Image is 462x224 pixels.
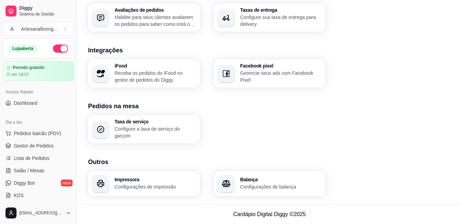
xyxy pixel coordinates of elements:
[14,180,35,186] span: Diggy Bot
[14,155,50,162] span: Lista de Pedidos
[240,8,321,12] h3: Taxas de entrega
[240,177,321,182] h3: Balança
[88,3,200,32] button: Avaliações de pedidosHabilite para seus clientes avaliarem os pedidos para saber como está o feed...
[115,125,196,139] p: Configure a taxa de serviço do garçom
[13,65,45,70] article: Período gratuito
[240,183,321,190] p: Configurações de balança
[240,70,321,83] p: Gerencie seus ads com Facebook Pixel
[3,22,74,36] button: Select a team
[3,128,74,139] button: Pedidos balcão (PDV)
[115,8,196,12] h3: Avaliações de pedidos
[3,117,74,128] div: Dia a dia
[3,153,74,164] a: Lista de Pedidos
[214,3,325,32] button: Taxas de entregaConfigure sua taxa de entrega para delivery
[88,115,200,143] button: Taxa de serviçoConfigure a taxa de serviço do garçom
[214,59,325,88] button: Facebook pixelGerencie seus ads com Facebook Pixel
[9,26,15,32] span: A
[3,140,74,151] a: Gestor de Pedidos
[3,190,74,201] a: KDS
[115,177,196,182] h3: Impressora
[14,142,54,149] span: Gestor de Pedidos
[14,167,44,174] span: Salão / Mesas
[3,98,74,109] a: Dashboard
[3,3,74,19] a: DiggySistema de Gestão
[19,5,71,11] span: Diggy
[115,119,196,124] h3: Taxa de serviço
[240,14,321,28] p: Configure sua taxa de entrega para delivery
[3,61,74,81] a: Período gratuitoaté 18/10
[9,45,37,52] div: Loja aberta
[115,14,196,28] p: Habilite para seus clientes avaliarem os pedidos para saber como está o feedback da sua loja
[88,45,451,55] h3: Integrações
[240,63,321,68] h3: Facebook pixel
[3,165,74,176] a: Salão / Mesas
[88,157,451,167] h3: Outros
[53,44,68,53] button: Alterar Status
[3,86,74,98] div: Acesso Rápido
[14,130,61,137] span: Pedidos balcão (PDV)
[19,11,71,17] span: Sistema de Gestão
[3,177,74,189] a: Diggy Botnovo
[88,59,200,88] button: iFoodReceba os pedidos do iFood no gestor de pedidos do Diggy
[77,204,462,224] footer: Cardápio Digital Diggy © 2025
[88,171,200,196] button: ImpressoraConfigurações de impressão
[14,100,37,106] span: Dashboard
[88,101,451,111] h3: Pedidos na mesa
[14,192,24,199] span: KDS
[115,183,196,190] p: Configurações de impressão
[21,26,57,32] div: Artesanalbomg ...
[19,210,63,216] span: [EMAIL_ADDRESS][DOMAIN_NAME]
[115,70,196,83] p: Receba os pedidos do iFood no gestor de pedidos do Diggy
[115,63,196,68] h3: iFood
[11,72,29,77] article: até 18/10
[3,205,74,221] button: [EMAIL_ADDRESS][DOMAIN_NAME]
[214,171,325,196] button: BalançaConfigurações de balança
